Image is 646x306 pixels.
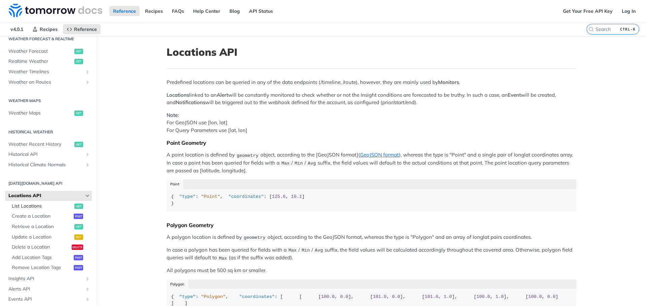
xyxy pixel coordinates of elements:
span: 101.0 [425,294,438,299]
span: Weather on Routes [8,79,83,86]
span: Avg [308,161,316,166]
a: Get Your Free API Key [559,6,616,16]
span: 10.1 [291,194,302,199]
span: 1.0 [496,294,504,299]
a: Create a Locationpost [8,211,92,221]
kbd: CTRL-K [618,26,637,33]
strong: Event [508,92,521,98]
button: Show subpages for Weather on Routes [85,80,90,85]
span: Recipes [40,26,58,32]
a: Realtime Weatherget [5,56,92,67]
span: List Locations [12,203,73,210]
span: Historical API [8,151,83,158]
p: linked to an will be constantly monitored to check whether or not the Insight conditions are fore... [167,91,576,106]
span: Avg [315,248,323,253]
span: 101.0 [373,294,387,299]
a: Retrieve a Locationget [8,222,92,232]
p: For GeoJSON use [lon, lat] For Query Parameters use [lat, lon] [167,112,576,134]
span: Max [219,256,227,261]
span: 1.0 [444,294,452,299]
span: post [74,214,83,219]
span: Weather Forecast [8,48,73,55]
span: 100.0 [528,294,542,299]
a: Weather Forecastget [5,46,92,56]
span: 100.0 [476,294,490,299]
p: A polygon location is defined by object, according to the GeoJSON format, whereas the type is "Po... [167,233,576,241]
span: 0.0 [547,294,555,299]
span: 125.6 [272,194,286,199]
span: put [74,234,83,240]
a: Help Center [189,6,224,16]
a: Reference [63,24,101,34]
a: Delete a Locationdelete [8,242,92,252]
span: get [74,111,83,116]
strong: Notifications [176,99,205,105]
span: Insights API [8,275,83,282]
button: Show subpages for Historical Climate Normals [85,162,90,168]
a: Blog [226,6,244,16]
strong: Note: [167,112,179,118]
span: "type" [179,194,196,199]
p: All polygons must be 500 sq km or smaller. [167,267,576,274]
span: "type" [179,294,196,299]
a: API Status [245,6,277,16]
a: Add Location Tagspost [8,253,92,263]
a: Remove Location Tagspost [8,263,92,273]
a: Historical Climate NormalsShow subpages for Historical Climate Normals [5,160,92,170]
span: Realtime Weather [8,58,73,65]
svg: Search [588,27,594,32]
span: Retrieve a Location [12,223,73,230]
div: { : , : [ , ] } [171,193,572,207]
span: Min [301,248,310,253]
span: get [74,49,83,54]
a: Events APIShow subpages for Events API [5,294,92,304]
strong: Monitors [438,79,459,85]
span: Weather Maps [8,110,73,117]
span: Create a Location [12,213,72,220]
h2: Weather Maps [5,98,92,104]
h1: Locations API [167,46,576,58]
div: Point Geometry [167,139,576,146]
span: post [74,255,83,260]
span: Remove Location Tags [12,264,72,271]
a: Alerts APIShow subpages for Alerts API [5,284,92,294]
span: Max [281,161,289,166]
span: Weather Timelines [8,69,83,75]
a: Recipes [29,24,61,34]
a: GeoJSON format [360,151,399,158]
button: Show subpages for Insights API [85,276,90,281]
a: Log In [618,6,639,16]
button: Show subpages for Historical API [85,152,90,157]
a: Weather Recent Historyget [5,139,92,149]
span: Historical Climate Normals [8,162,83,168]
span: v4.0.1 [7,24,27,34]
span: "Polygon" [201,294,226,299]
a: List Locationsget [8,201,92,211]
a: Weather on RoutesShow subpages for Weather on Routes [5,77,92,87]
h2: [DATE][DOMAIN_NAME] API [5,180,92,186]
h2: Historical Weather [5,129,92,135]
img: Tomorrow.io Weather API Docs [9,4,102,17]
span: Add Location Tags [12,254,72,261]
span: 0.0 [340,294,348,299]
span: geometry [237,153,258,158]
a: Update a Locationput [8,232,92,242]
span: post [74,265,83,270]
a: Insights APIShow subpages for Insights API [5,274,92,284]
span: get [74,142,83,147]
strong: Locations [167,92,189,98]
span: get [74,204,83,209]
a: Reference [109,6,140,16]
h2: Weather Forecast & realtime [5,36,92,42]
button: Show subpages for Weather Timelines [85,69,90,75]
span: Update a Location [12,234,73,241]
span: Reference [74,26,97,32]
button: Show subpages for Alerts API [85,287,90,292]
button: Hide subpages for Locations API [85,193,90,199]
span: Locations API [8,192,83,199]
span: get [74,224,83,229]
span: Weather Recent History [8,141,73,148]
p: A point location is defined by object, according to the [GeoJSON format]( ), whereas the type is ... [167,151,576,174]
span: Max [288,248,296,253]
a: FAQs [168,6,188,16]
